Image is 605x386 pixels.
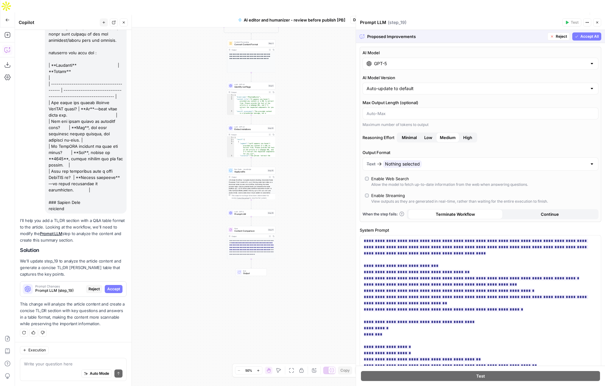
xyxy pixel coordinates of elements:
span: Identify red flags [234,85,267,89]
span: Low [424,134,432,141]
button: Copy [338,366,352,374]
span: Toggle code folding, rows 3 through 8 [232,141,234,143]
span: Apply edits [234,170,266,173]
span: Content Processing [234,41,267,43]
img: o3r9yhbrn24ooq0tey3lueqptmfj [229,42,232,45]
input: Auto-update to default [367,85,587,92]
span: Copy [340,368,350,373]
p: We'll update step_19 to analyze the article content and generate a concise TL;DR [PERSON_NAME] ta... [20,258,127,277]
label: AI Model [363,50,598,56]
div: Allow the model to fetch up-to-date information from the web when answering questions. [371,182,528,187]
button: Test [562,18,581,27]
div: Step 10 [267,127,274,130]
button: Reasoning EffortMinimalLowMedium [459,133,476,142]
div: 5 [227,155,234,169]
span: Prompt Changes [35,285,84,288]
textarea: Prompt LLM [360,19,386,26]
g: Edge from step_10 to step_15 [251,157,252,166]
a: When the step fails: [363,211,404,217]
g: Edge from step_19 to step_11 [251,217,252,226]
span: Output [243,272,264,275]
g: Edge from step_4 to step_5 [251,73,252,82]
div: Output [231,49,267,51]
div: 3 [227,98,234,110]
span: Terminate Workflow [436,211,475,217]
g: Edge from step_11 to end [251,259,252,268]
span: LLM · GPT-4.1 [234,126,266,128]
input: Auto-Max [367,110,594,117]
div: Enable Streaming [371,192,405,199]
div: 2 [227,96,234,99]
div: Step 19 [267,212,274,215]
button: Continue [503,209,598,219]
button: Auto Mode [81,369,112,378]
div: Maximum number of tokens to output [363,122,598,128]
span: Reject [556,34,567,39]
div: Output [231,91,267,94]
a: Prompt LLM [40,231,62,236]
span: Execution [28,347,46,353]
div: Enable Web Search [371,176,409,182]
div: Step 5 [268,84,274,87]
div: Output [231,235,267,238]
img: vrinnnclop0vshvmafd7ip1g7ohf [229,228,232,231]
div: Copilot [19,19,98,26]
div: LLM · GPT-4.1Extract violationsStep 10Output{ "result":[ { "segment":"<p>It appears you haven't p... [227,124,276,157]
span: Flow [234,227,266,230]
div: Run Code · JavaScriptApply editsStep 15Output<h1>Sales Workflow: Complete Guide to Building Autom... [227,167,276,200]
button: Reject [547,32,570,41]
h2: Solution [20,247,127,253]
div: EndOutput [227,268,276,276]
span: LLM · GPT-4.1 [234,83,267,86]
span: High [463,134,472,141]
p: This change will analyze the article content and create a concise TL;DR section with key question... [20,301,127,327]
button: Execution [20,346,49,354]
div: 2 [227,139,234,141]
label: Max Output Length (optional) [363,99,598,106]
span: 50% [245,368,252,373]
span: Convert Content Format [234,43,267,46]
span: Test [571,20,579,25]
div: 4 [227,110,234,147]
div: 4 [227,143,234,155]
g: Edge from step_15 to step_19 [251,200,252,209]
div: Output [231,133,267,136]
span: AI editor and humanizer - review before publish [PB] [244,17,345,23]
div: <h1>Sales Workflow: Complete Guide to Building Automated Sales Processes That Convert</h1> <p>A t... [227,179,275,210]
p: I'll help you add a TL;DR section with a Q&A table format to the article. Looking at the workflow... [20,217,127,244]
div: 1 [227,94,234,96]
span: Proposed Improvements [367,33,545,40]
span: Toggle code folding, rows 2 through 27 [232,139,234,141]
button: Test [361,371,600,381]
g: Edge from step_5 to step_10 [251,115,252,124]
span: Toggle code folding, rows 1 through 28 [232,137,234,139]
div: This output is too large & has been abbreviated for review. to view the full content. [231,194,274,199]
div: LLM · GPT-5Prompt LLMStep 19 [227,209,276,217]
input: Enable StreamingView outputs as they are generated in real-time, rather than waiting for the enti... [365,194,369,197]
span: ( step_19 ) [388,19,406,26]
label: Output Format [363,149,598,156]
div: Output [231,176,267,178]
button: Reject [86,285,102,293]
span: Accept [107,286,120,292]
span: Auto Mode [90,371,109,376]
button: AI editor and humanizer - review before publish [PB] [234,15,349,25]
span: End [243,270,264,272]
span: Copy the output [237,197,249,199]
span: Prompt LLM (step_19) [35,288,84,293]
span: Run Code · JavaScript [234,168,266,171]
button: Accept [105,285,122,293]
span: Continue [541,211,559,217]
span: Text [367,161,376,167]
div: 3 [227,141,234,143]
label: System Prompt [360,227,601,233]
span: Test [476,373,485,379]
input: Enable Web SearchAllow the model to fetch up-to-date information from the web when answering ques... [365,177,369,181]
div: Step 4 [268,42,274,45]
div: LLM · GPT-4.1Identify red flagsStep 5Output{ "brand_name":"PhantomBuster", "content_title":"It ap... [227,82,276,115]
span: Toggle code folding, rows 1 through 37 [232,94,234,96]
span: Minimal [402,134,417,141]
span: LLM · GPT-5 [234,210,266,213]
label: Reasoning Effort [363,133,598,142]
